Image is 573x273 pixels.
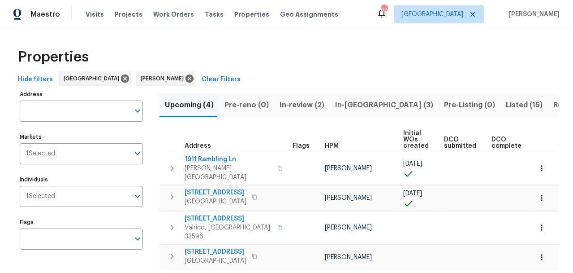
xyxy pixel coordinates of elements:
[280,10,338,19] span: Geo Assignments
[30,10,60,19] span: Maestro
[185,197,246,206] span: [GEOGRAPHIC_DATA]
[185,188,246,197] span: [STREET_ADDRESS]
[444,136,476,149] span: DCO submitted
[185,247,246,256] span: [STREET_ADDRESS]
[20,134,143,140] label: Markets
[59,71,131,86] div: [GEOGRAPHIC_DATA]
[403,130,429,149] span: Initial WOs created
[403,190,422,197] span: [DATE]
[506,99,543,111] span: Listed (15)
[444,99,495,111] span: Pre-Listing (0)
[185,214,272,223] span: [STREET_ADDRESS]
[18,53,89,62] span: Properties
[115,10,142,19] span: Projects
[20,177,143,182] label: Individuals
[401,10,463,19] span: [GEOGRAPHIC_DATA]
[20,92,143,97] label: Address
[325,225,372,231] span: [PERSON_NAME]
[205,11,224,18] span: Tasks
[64,74,123,83] span: [GEOGRAPHIC_DATA]
[131,147,144,160] button: Open
[26,150,55,158] span: 1 Selected
[185,155,272,164] span: 1911 Rambling Ln
[491,136,521,149] span: DCO complete
[198,71,244,88] button: Clear Filters
[234,10,269,19] span: Properties
[86,10,104,19] span: Visits
[280,99,324,111] span: In-review (2)
[185,143,211,149] span: Address
[325,195,372,201] span: [PERSON_NAME]
[165,99,214,111] span: Upcoming (4)
[224,99,269,111] span: Pre-reno (0)
[136,71,195,86] div: [PERSON_NAME]
[26,193,55,200] span: 1 Selected
[131,190,144,203] button: Open
[131,233,144,245] button: Open
[293,143,310,149] span: Flags
[131,105,144,117] button: Open
[403,161,422,167] span: [DATE]
[325,143,339,149] span: HPM
[202,74,241,85] span: Clear Filters
[505,10,560,19] span: [PERSON_NAME]
[325,254,372,260] span: [PERSON_NAME]
[185,256,246,265] span: [GEOGRAPHIC_DATA]
[325,165,372,172] span: [PERSON_NAME]
[18,74,53,85] span: Hide filters
[141,74,187,83] span: [PERSON_NAME]
[20,220,143,225] label: Flags
[381,5,387,14] div: 62
[14,71,56,88] button: Hide filters
[335,99,433,111] span: In-[GEOGRAPHIC_DATA] (3)
[185,223,272,241] span: Valrico, [GEOGRAPHIC_DATA] 33596
[185,164,272,182] span: [PERSON_NAME][GEOGRAPHIC_DATA]
[153,10,194,19] span: Work Orders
